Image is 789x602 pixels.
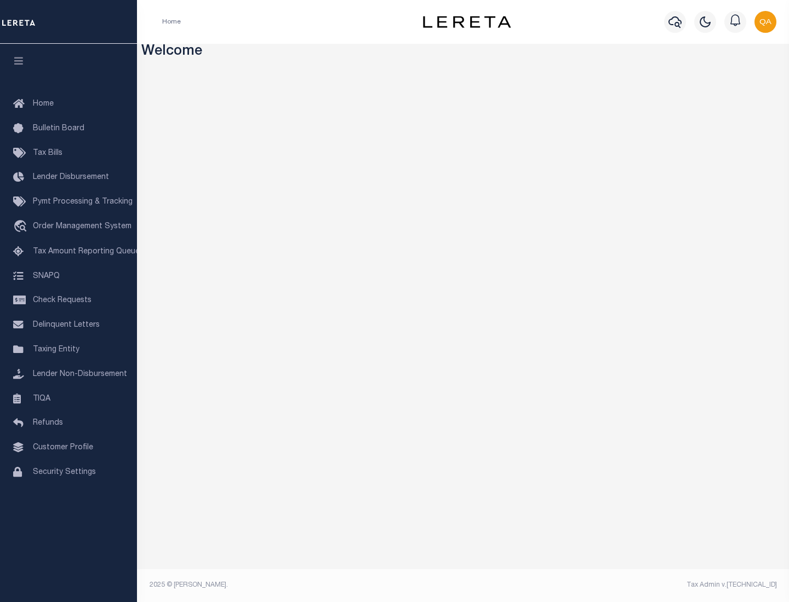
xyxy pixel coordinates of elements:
span: Customer Profile [33,444,93,451]
img: logo-dark.svg [423,16,511,28]
span: Pymt Processing & Tracking [33,198,133,206]
span: TIQA [33,395,50,402]
span: SNAPQ [33,272,60,280]
span: Delinquent Letters [33,321,100,329]
li: Home [162,17,181,27]
span: Lender Disbursement [33,173,109,181]
span: Taxing Entity [33,346,79,354]
div: 2025 © [PERSON_NAME]. [141,580,464,590]
img: svg+xml;base64,PHN2ZyB4bWxucz0iaHR0cDovL3d3dy53My5vcmcvMjAwMC9zdmciIHBvaW50ZXItZXZlbnRzPSJub25lIi... [754,11,776,33]
h3: Welcome [141,44,785,61]
span: Check Requests [33,297,92,304]
span: Tax Amount Reporting Queue [33,248,140,256]
span: Bulletin Board [33,125,84,132]
span: Refunds [33,419,63,427]
div: Tax Admin v.[TECHNICAL_ID] [471,580,777,590]
span: Lender Non-Disbursement [33,371,127,378]
span: Home [33,100,54,108]
span: Order Management System [33,223,131,230]
span: Security Settings [33,468,96,476]
i: travel_explore [13,220,31,234]
span: Tax Bills [33,149,62,157]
